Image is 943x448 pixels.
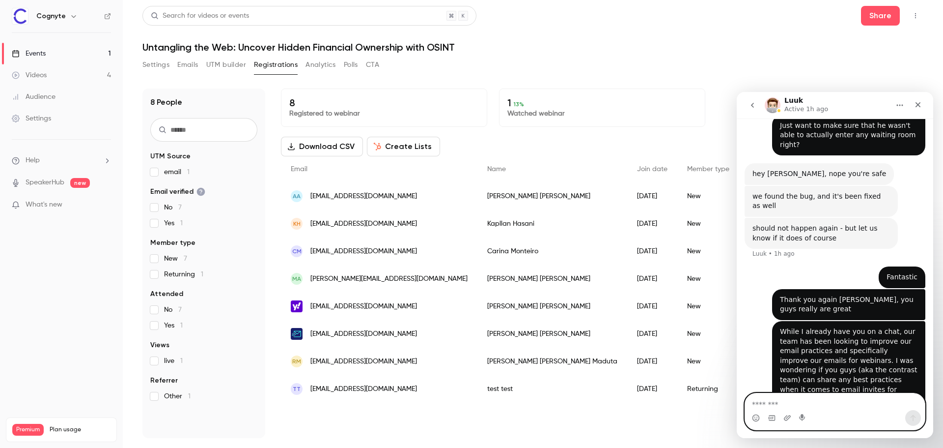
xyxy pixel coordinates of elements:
[737,92,933,438] iframe: Intercom live chat
[507,109,697,119] p: Watched webinar
[477,320,627,348] div: [PERSON_NAME] [PERSON_NAME]
[70,178,90,188] span: new
[291,328,303,340] img: georgea.anonaddy.com
[507,97,697,109] p: 1
[26,178,64,188] a: SpeakerHub
[164,203,182,212] span: No
[150,151,191,161] span: UTM Source
[142,41,923,53] h1: Untangling the Web: Uncover Hidden Financial Ownership with OSINT
[12,155,111,166] li: help-dropdown-opener
[164,305,182,315] span: No
[180,322,183,329] span: 1
[366,57,379,73] button: CTA
[150,151,257,401] section: facet-groups
[188,393,191,400] span: 1
[291,300,303,312] img: ymail.com
[477,182,627,210] div: [PERSON_NAME] [PERSON_NAME]
[12,114,51,123] div: Settings
[627,348,677,375] div: [DATE]
[293,385,301,393] span: tt
[310,384,417,394] span: [EMAIL_ADDRESS][DOMAIN_NAME]
[310,219,417,229] span: [EMAIL_ADDRESS][DOMAIN_NAME]
[187,169,190,176] span: 1
[150,376,178,386] span: Referrer
[487,166,506,173] span: Name
[627,375,677,403] div: [DATE]
[627,182,677,210] div: [DATE]
[677,320,739,348] div: New
[180,358,183,364] span: 1
[477,348,627,375] div: [PERSON_NAME] [PERSON_NAME] Maduta
[637,166,667,173] span: Join date
[677,348,739,375] div: New
[168,318,184,334] button: Send a message…
[178,204,182,211] span: 7
[627,293,677,320] div: [DATE]
[180,220,183,227] span: 1
[164,321,183,330] span: Yes
[514,101,524,108] span: 13 %
[677,265,739,293] div: New
[12,92,55,102] div: Audience
[367,137,440,156] button: Create Lists
[142,57,169,73] button: Settings
[36,11,66,21] h6: Cognyte
[310,301,417,312] span: [EMAIL_ADDRESS][DOMAIN_NAME]
[677,238,739,265] div: New
[310,329,417,339] span: [EMAIL_ADDRESS][DOMAIN_NAME]
[8,301,188,318] textarea: Message…
[164,254,187,264] span: New
[293,192,301,201] span: AA
[292,247,302,256] span: CM
[627,320,677,348] div: [DATE]
[627,210,677,238] div: [DATE]
[31,322,39,330] button: Gif picker
[201,271,203,278] span: 1
[281,137,363,156] button: Download CSV
[150,340,169,350] span: Views
[164,218,183,228] span: Yes
[15,322,23,330] button: Emoji picker
[12,49,46,59] div: Events
[12,70,47,80] div: Videos
[627,238,677,265] div: [DATE]
[289,109,479,119] p: Registered to webinar
[62,322,70,330] button: Start recording
[477,210,627,238] div: Kapllan Hasani
[627,265,677,293] div: [DATE]
[177,57,198,73] button: Emails
[164,356,183,366] span: live
[344,57,358,73] button: Polls
[150,238,195,248] span: Member type
[47,322,55,330] button: Upload attachment
[50,426,111,434] span: Plan usage
[477,375,627,403] div: test test
[310,357,417,367] span: [EMAIL_ADDRESS][DOMAIN_NAME]
[178,306,182,313] span: 7
[677,210,739,238] div: New
[289,97,479,109] p: 8
[677,375,739,403] div: Returning
[206,57,246,73] button: UTM builder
